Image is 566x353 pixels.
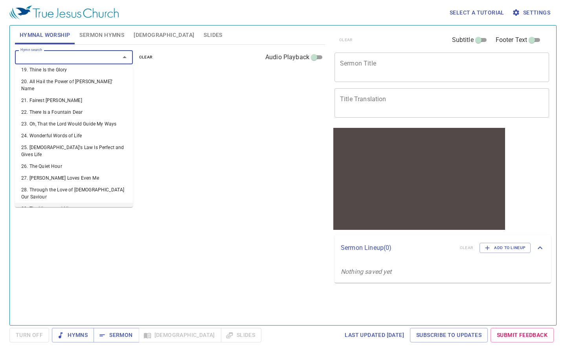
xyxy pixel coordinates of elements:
span: Select a tutorial [450,8,504,18]
iframe: from-child [331,126,507,232]
li: 20. All Hail the Power of [PERSON_NAME]' Name [15,76,133,95]
span: Add to Lineup [485,244,526,251]
button: Select a tutorial [447,5,507,20]
a: Subscribe to Updates [410,328,488,342]
button: Sermon [94,328,139,342]
p: Sermon Lineup ( 0 ) [341,243,454,253]
i: Nothing saved yet [341,268,392,275]
li: 23. Oh, That the Lord Would Guide My Ways [15,118,133,130]
li: 28. Through the Love of [DEMOGRAPHIC_DATA] Our Saviour [15,184,133,203]
span: Subscribe to Updates [416,330,481,340]
li: 29. The Ninety and Nine [15,203,133,215]
li: 24. Wonderful Words of Life [15,130,133,142]
a: Last updated [DATE] [342,328,407,342]
button: clear [134,53,158,62]
li: 21. Fairest [PERSON_NAME] [15,95,133,106]
div: Sermon Lineup(0)clearAdd to Lineup [334,235,551,261]
span: Footer Text [496,35,527,45]
span: Hymnal Worship [20,30,70,40]
img: True Jesus Church [9,5,119,20]
a: Submit Feedback [491,328,554,342]
li: 25. [DEMOGRAPHIC_DATA]'s Law Is Perfect and Gives Life [15,142,133,160]
span: Sermon Hymns [79,30,124,40]
span: Hymns [58,330,88,340]
span: Settings [514,8,550,18]
li: 26. The Quiet Hour [15,160,133,172]
span: Submit Feedback [497,330,548,340]
span: clear [139,54,153,61]
span: Audio Playback [265,53,309,62]
li: 27. [PERSON_NAME] Loves Even Me [15,172,133,184]
span: [DEMOGRAPHIC_DATA] [134,30,194,40]
button: Hymns [52,328,94,342]
li: 19. Thine Is the Glory [15,64,133,76]
span: Slides [204,30,222,40]
button: Settings [511,5,553,20]
span: Subtitle [452,35,474,45]
span: Sermon [100,330,132,340]
button: Add to Lineup [480,243,531,253]
li: 22. There Is a Fountain Dear [15,106,133,118]
span: Last updated [DATE] [345,330,404,340]
button: Close [119,52,130,63]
